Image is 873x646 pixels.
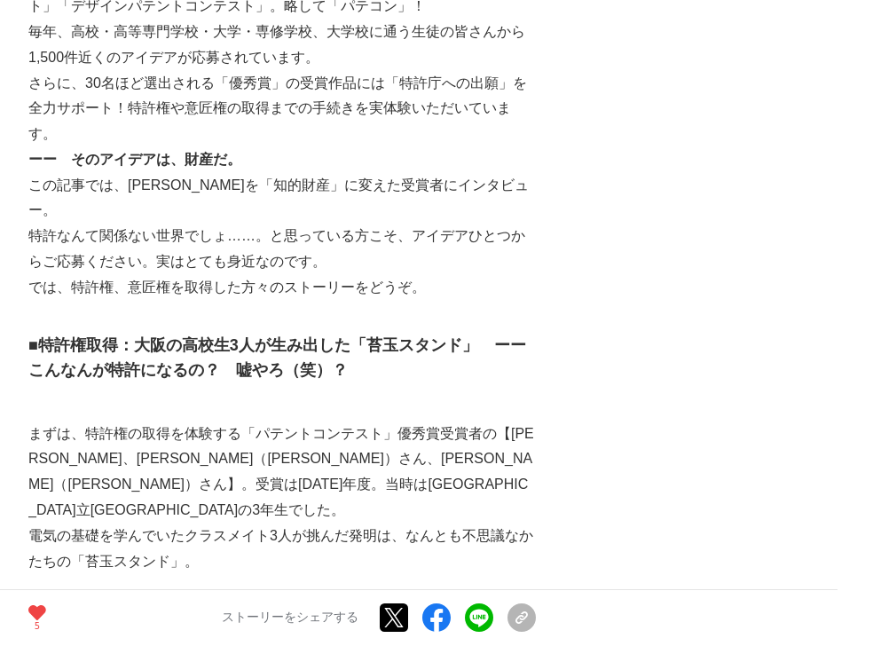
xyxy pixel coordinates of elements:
p: 特許なんて関係ない世界でしょ……。と思っている方こそ、アイデアひとつからご応募ください。実はとても身近なのです。 [28,224,536,275]
p: 電気の基礎を学んでいたクラスメイト3人が挑んだ発明は、なんとも不思議なかたちの「苔玉スタンド」。 [28,524,536,575]
p: 5 [28,622,46,631]
p: 毎年、高校・高等専門学校・大学・専修学校、大学校に通う生徒の皆さんから1,500件近くのアイデアが応募されています。 [28,20,536,71]
p: まずは、特許権の取得を体験する「パテントコンテスト」優秀賞受賞者の【[PERSON_NAME]、[PERSON_NAME]（[PERSON_NAME]）さん、[PERSON_NAME]（[PER... [28,421,536,524]
p: この記事では、[PERSON_NAME]を「知的財産」に変えた受賞者にインタビュー。 [28,173,536,225]
p: さらに、30名ほど選出される「優秀賞」の受賞作品には「特許庁への出願」を全力サポート！特許権や意匠権の取得までの手続きを実体験いただいています。 [28,71,536,147]
p: ストーリーをシェアする [222,611,358,626]
strong: ーー そのアイデアは、財産だ。 [28,152,241,167]
h3: ■特許権取得：大阪の高校生3人が生み出した「苔玉スタンド」 ーーこんなんが特許になるの？ 嘘やろ（笑）？ [28,333,536,384]
p: では、特許権、意匠権を取得した方々のストーリーをどうぞ。 [28,275,536,301]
